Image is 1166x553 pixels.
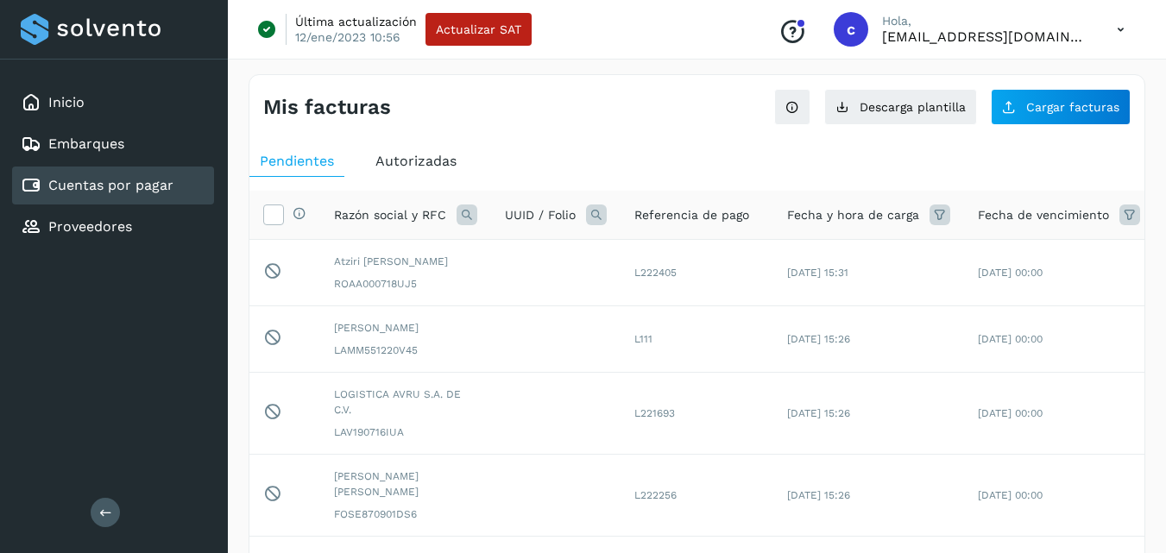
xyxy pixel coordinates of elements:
[334,254,477,269] span: Atziri [PERSON_NAME]
[978,206,1109,224] span: Fecha de vencimiento
[787,206,919,224] span: Fecha y hora de carga
[334,276,477,292] span: ROAA000718UJ5
[12,84,214,122] div: Inicio
[48,218,132,235] a: Proveedores
[978,489,1043,501] span: [DATE] 00:00
[634,206,749,224] span: Referencia de pago
[787,267,848,279] span: [DATE] 15:31
[860,101,966,113] span: Descarga plantilla
[882,14,1089,28] p: Hola,
[787,489,850,501] span: [DATE] 15:26
[48,177,173,193] a: Cuentas por pagar
[334,386,477,418] span: LOGISTICA AVRU S.A. DE C.V.
[260,153,334,169] span: Pendientes
[978,407,1043,419] span: [DATE] 00:00
[505,206,576,224] span: UUID / Folio
[375,153,457,169] span: Autorizadas
[295,29,400,45] p: 12/ene/2023 10:56
[978,333,1043,345] span: [DATE] 00:00
[787,333,850,345] span: [DATE] 15:26
[334,506,477,522] span: FOSE870901DS6
[425,13,532,46] button: Actualizar SAT
[334,424,477,440] span: LAV190716IUA
[12,167,214,204] div: Cuentas por pagar
[334,468,477,500] span: [PERSON_NAME] [PERSON_NAME]
[634,407,675,419] span: L221693
[334,206,446,224] span: Razón social y RFC
[12,208,214,246] div: Proveedores
[436,23,521,35] span: Actualizar SAT
[634,489,677,501] span: L222256
[882,28,1089,45] p: contabilidad5@easo.com
[634,333,652,345] span: L111
[1026,101,1119,113] span: Cargar facturas
[978,267,1043,279] span: [DATE] 00:00
[48,135,124,152] a: Embarques
[787,407,850,419] span: [DATE] 15:26
[824,89,977,125] button: Descarga plantilla
[263,95,391,120] h4: Mis facturas
[334,320,477,336] span: [PERSON_NAME]
[991,89,1131,125] button: Cargar facturas
[634,267,677,279] span: L222405
[48,94,85,110] a: Inicio
[295,14,417,29] p: Última actualización
[334,342,477,358] span: LAMM551220V45
[12,125,214,163] div: Embarques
